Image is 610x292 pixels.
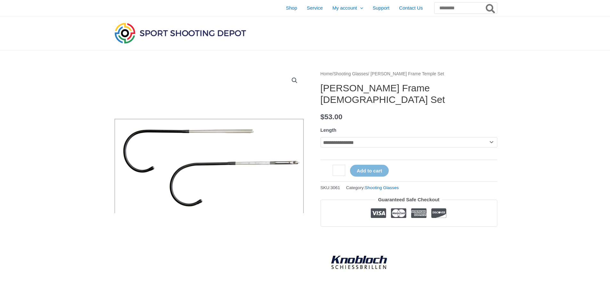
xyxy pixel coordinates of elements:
[321,236,397,288] a: Knobloch
[484,3,497,13] button: Search
[330,185,340,190] span: 3061
[333,71,368,76] a: Shooting Glasses
[376,195,442,204] legend: Guaranteed Safe Checkout
[113,21,248,45] img: Sport Shooting Depot
[346,184,399,192] span: Category:
[365,185,399,190] a: Shooting Glasses
[321,82,497,105] h1: [PERSON_NAME] Frame [DEMOGRAPHIC_DATA] Set
[289,75,300,86] a: View full-screen image gallery
[321,113,325,121] span: $
[321,184,340,192] span: SKU:
[333,165,345,176] input: Product quantity
[113,70,305,262] img: Frame Temple Set
[350,165,389,177] button: Add to cart
[321,113,343,121] bdi: 53.00
[321,70,497,78] nav: Breadcrumb
[321,127,337,133] label: Length
[321,71,332,76] a: Home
